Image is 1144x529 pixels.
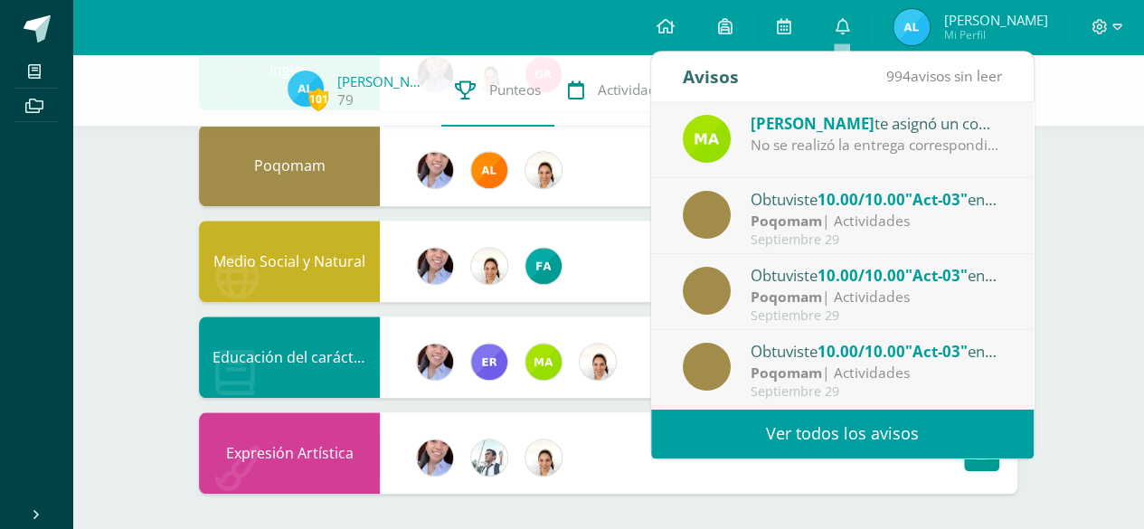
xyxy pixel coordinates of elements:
[751,339,1002,363] div: Obtuviste en
[417,248,453,284] img: f40ab776e133598a06cc6745553dbff1.png
[417,344,453,380] img: f40ab776e133598a06cc6745553dbff1.png
[651,409,1034,458] a: Ver todos los avisos
[471,152,507,188] img: b67223fa3993a94addc99f06520921b7.png
[751,287,822,307] strong: Poqomam
[683,52,739,101] div: Avisos
[554,54,685,127] a: Actividades
[337,72,428,90] a: [PERSON_NAME]
[751,111,1002,135] div: te asignó un comentario en 'Proyecto de unidad' para 'Educación del carácter'
[751,211,822,231] strong: Poqomam
[308,88,328,110] span: 101
[417,439,453,476] img: f40ab776e133598a06cc6745553dbff1.png
[441,54,554,127] a: Punteos
[417,152,453,188] img: f40ab776e133598a06cc6745553dbff1.png
[751,263,1002,287] div: Obtuviste en
[683,115,731,163] img: c1ea5a6e49a671b6689474305428bfe0.png
[943,27,1047,43] span: Mi Perfil
[525,248,562,284] img: 3235d657de3c2f87c2c4af4f0dbb50ca.png
[893,9,930,45] img: 7331ec9af0b54db88192830ecc255d07.png
[751,211,1002,231] div: | Actividades
[818,341,905,362] span: 10.00/10.00
[886,66,1002,86] span: avisos sin leer
[199,316,380,398] div: Educación del carácter
[751,384,1002,400] div: Septiembre 29
[525,152,562,188] img: 1b1251ea9f444567f905a481f694c0cf.png
[751,287,1002,307] div: | Actividades
[337,90,354,109] a: 79
[905,265,968,286] span: "Act-03"
[751,232,1002,248] div: Septiembre 29
[598,80,671,99] span: Actividades
[943,11,1047,29] span: [PERSON_NAME]
[751,308,1002,324] div: Septiembre 29
[818,265,905,286] span: 10.00/10.00
[471,344,507,380] img: 24e93427354e2860561080e027862b98.png
[525,439,562,476] img: 1b1251ea9f444567f905a481f694c0cf.png
[199,221,380,302] div: Medio Social y Natural
[905,341,968,362] span: "Act-03"
[886,66,911,86] span: 994
[818,189,905,210] span: 10.00/10.00
[288,71,324,107] img: 7331ec9af0b54db88192830ecc255d07.png
[905,189,968,210] span: "Act-03"
[525,344,562,380] img: c1ea5a6e49a671b6689474305428bfe0.png
[580,344,616,380] img: 1b1251ea9f444567f905a481f694c0cf.png
[471,439,507,476] img: 51441d6dd36061300e3a4a53edaa07ef.png
[751,363,1002,383] div: | Actividades
[199,412,380,494] div: Expresión Artística
[199,125,380,206] div: Poqomam
[471,248,507,284] img: 1b1251ea9f444567f905a481f694c0cf.png
[751,363,822,383] strong: Poqomam
[489,80,541,99] span: Punteos
[751,135,1002,156] div: No se realizó la entrega correspondiente.
[751,113,875,134] span: [PERSON_NAME]
[751,187,1002,211] div: Obtuviste en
